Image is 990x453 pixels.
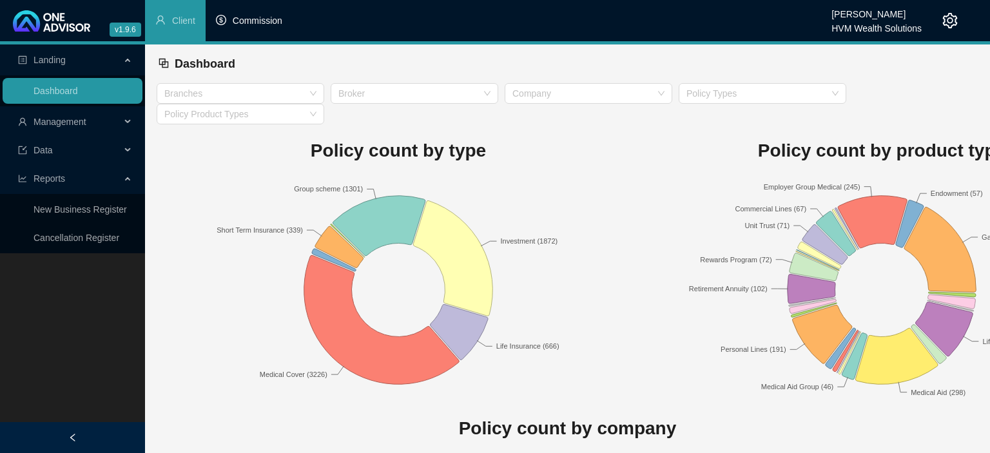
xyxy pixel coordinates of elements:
[34,55,66,65] span: Landing
[13,10,90,32] img: 2df55531c6924b55f21c4cf5d4484680-logo-light.svg
[761,383,834,390] text: Medical Aid Group (46)
[260,371,327,378] text: Medical Cover (3226)
[931,189,983,197] text: Endowment (57)
[175,57,235,70] span: Dashboard
[18,117,27,126] span: user
[831,17,922,32] div: HVM Wealth Solutions
[34,145,53,155] span: Data
[744,222,790,229] text: Unit Trust (71)
[721,345,786,353] text: Personal Lines (191)
[34,173,65,184] span: Reports
[34,204,127,215] a: New Business Register
[18,174,27,183] span: line-chart
[216,15,226,25] span: dollar
[217,226,303,234] text: Short Term Insurance (339)
[68,433,77,442] span: left
[294,185,363,193] text: Group scheme (1301)
[155,15,166,25] span: user
[831,3,922,17] div: [PERSON_NAME]
[942,13,958,28] span: setting
[18,146,27,155] span: import
[911,388,966,396] text: Medical Aid (298)
[764,182,860,190] text: Employer Group Medical (245)
[34,117,86,127] span: Management
[110,23,141,37] span: v1.9.6
[501,237,558,245] text: Investment (1872)
[689,285,768,293] text: Retirement Annuity (102)
[18,55,27,64] span: profile
[735,204,806,212] text: Commercial Lines (67)
[700,255,772,263] text: Rewards Program (72)
[157,414,978,443] h1: Policy count by company
[158,57,170,69] span: block
[172,15,195,26] span: Client
[157,137,640,165] h1: Policy count by type
[34,86,78,96] a: Dashboard
[34,233,119,243] a: Cancellation Register
[496,342,559,350] text: Life Insurance (666)
[233,15,282,26] span: Commission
